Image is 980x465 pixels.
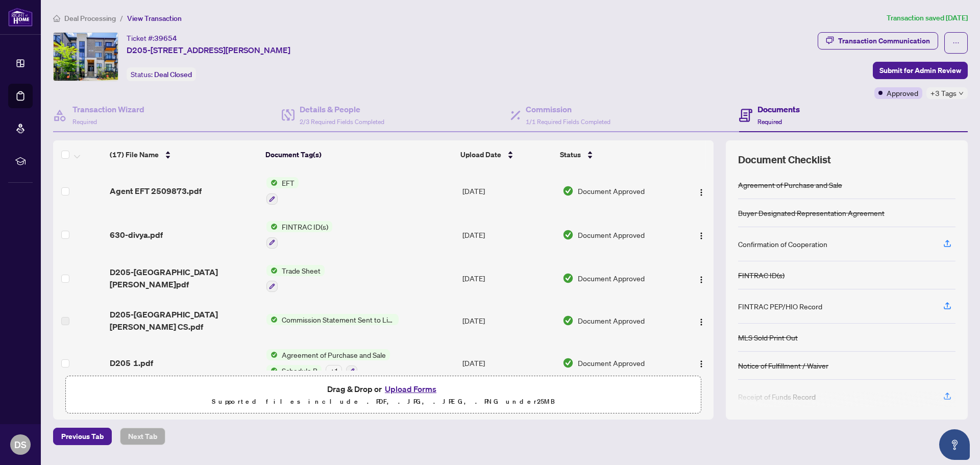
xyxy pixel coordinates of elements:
span: down [959,91,964,96]
th: (17) File Name [106,140,262,169]
div: Confirmation of Cooperation [738,238,827,250]
span: Trade Sheet [278,265,325,276]
td: [DATE] [458,300,558,341]
span: Document Approved [578,315,645,326]
img: Logo [697,188,705,197]
span: 1/1 Required Fields Completed [526,118,610,126]
span: D205-[STREET_ADDRESS][PERSON_NAME] [127,44,290,56]
img: Status Icon [266,314,278,325]
img: Document Status [562,273,574,284]
div: MLS Sold Print Out [738,332,798,343]
span: Submit for Admin Review [879,62,961,79]
span: EFT [278,177,299,188]
img: Logo [697,232,705,240]
button: Transaction Communication [818,32,938,50]
span: Schedule B [278,365,322,376]
button: Logo [693,312,709,329]
li: / [120,12,123,24]
img: Logo [697,318,705,326]
img: logo [8,8,33,27]
span: Agent EFT 2509873.pdf [110,185,202,197]
span: Commission Statement Sent to Listing Brokerage [278,314,399,325]
span: D205 1.pdf [110,357,153,369]
td: [DATE] [458,257,558,301]
td: [DATE] [458,213,558,257]
span: Status [560,149,581,160]
button: Logo [693,227,709,243]
button: Status IconCommission Statement Sent to Listing Brokerage [266,314,399,325]
span: Document Approved [578,185,645,197]
article: Transaction saved [DATE] [887,12,968,24]
div: + 1 [326,365,342,376]
div: Transaction Communication [838,33,930,49]
h4: Transaction Wizard [72,103,144,115]
button: Previous Tab [53,428,112,445]
img: Status Icon [266,365,278,376]
td: [DATE] [458,169,558,213]
span: Drag & Drop or [327,382,439,396]
th: Upload Date [456,140,556,169]
h4: Commission [526,103,610,115]
span: 2/3 Required Fields Completed [300,118,384,126]
button: Submit for Admin Review [873,62,968,79]
span: (17) File Name [110,149,159,160]
td: [DATE] [458,341,558,385]
img: Status Icon [266,221,278,232]
button: Open asap [939,429,970,460]
p: Supported files include .PDF, .JPG, .JPEG, .PNG under 25 MB [72,396,695,408]
span: Document Approved [578,357,645,369]
button: Logo [693,355,709,371]
span: Previous Tab [61,428,104,445]
span: Document Approved [578,229,645,240]
span: Approved [887,87,918,99]
button: Status IconFINTRAC ID(s) [266,221,332,249]
div: FINTRAC PEP/HIO Record [738,301,822,312]
button: Next Tab [120,428,165,445]
span: home [53,15,60,22]
img: Logo [697,276,705,284]
img: IMG-E12171877_1.jpg [54,33,118,81]
button: Status IconEFT [266,177,299,205]
h4: Documents [757,103,800,115]
th: Document Tag(s) [261,140,456,169]
span: D205-[GEOGRAPHIC_DATA][PERSON_NAME] CS.pdf [110,308,258,333]
div: Buyer Designated Representation Agreement [738,207,885,218]
div: Notice of Fulfillment / Waiver [738,360,828,371]
button: Status IconTrade Sheet [266,265,325,292]
img: Document Status [562,357,574,369]
span: Upload Date [460,149,501,160]
span: ellipsis [952,39,960,46]
img: Status Icon [266,349,278,360]
button: Status IconAgreement of Purchase and SaleStatus IconSchedule B+1 [266,349,390,377]
span: Deal Processing [64,14,116,23]
th: Status [556,140,676,169]
span: FINTRAC ID(s) [278,221,332,232]
button: Logo [693,270,709,286]
span: DS [14,437,27,452]
div: Ticket #: [127,32,177,44]
img: Document Status [562,229,574,240]
span: Document Checklist [738,153,831,167]
span: D205-[GEOGRAPHIC_DATA][PERSON_NAME]pdf [110,266,258,290]
span: 630-divya.pdf [110,229,163,241]
span: View Transaction [127,14,182,23]
div: Status: [127,67,196,81]
span: 39654 [154,34,177,43]
img: Logo [697,360,705,368]
span: Drag & Drop orUpload FormsSupported files include .PDF, .JPG, .JPEG, .PNG under25MB [66,376,701,414]
img: Status Icon [266,265,278,276]
div: FINTRAC ID(s) [738,270,785,281]
span: Document Approved [578,273,645,284]
button: Logo [693,183,709,199]
span: Agreement of Purchase and Sale [278,349,390,360]
span: Required [757,118,782,126]
img: Document Status [562,185,574,197]
span: +3 Tags [930,87,957,99]
span: Deal Closed [154,70,192,79]
button: Upload Forms [382,382,439,396]
img: Document Status [562,315,574,326]
img: Status Icon [266,177,278,188]
div: Agreement of Purchase and Sale [738,179,842,190]
span: Required [72,118,97,126]
h4: Details & People [300,103,384,115]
